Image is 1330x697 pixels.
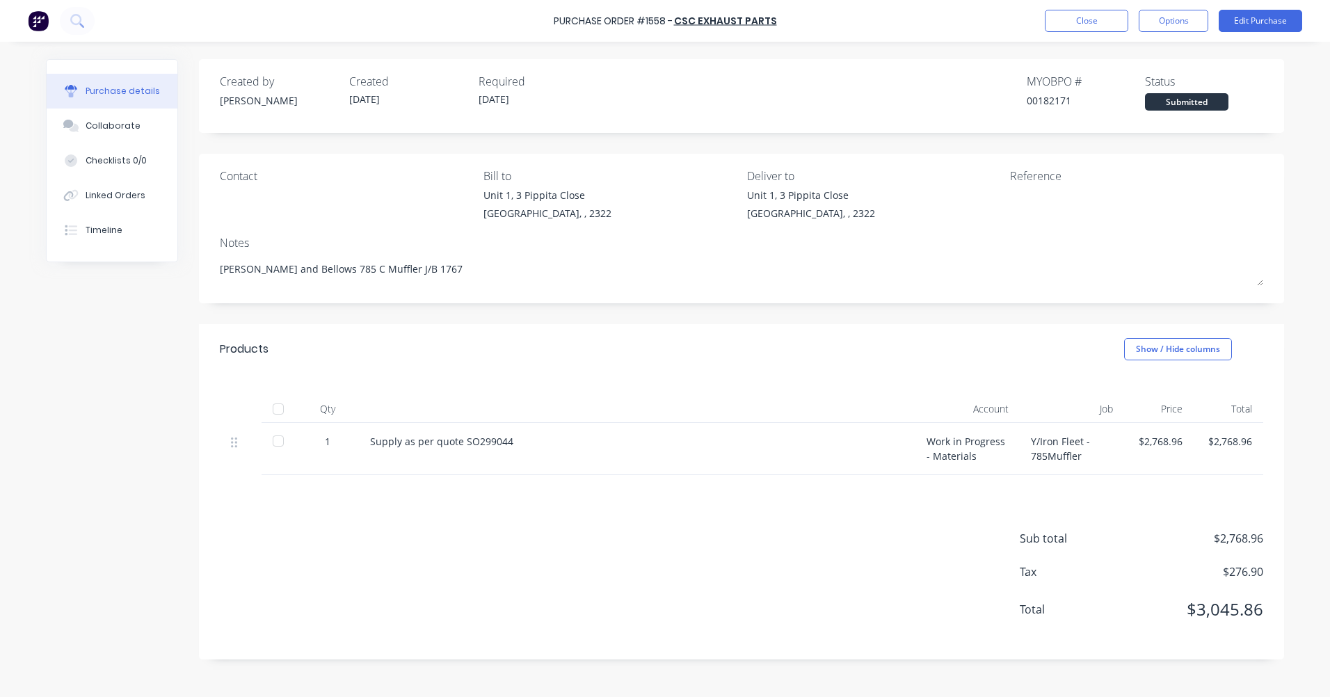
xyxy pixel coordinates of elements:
[483,188,611,202] div: Unit 1, 3 Pippita Close
[220,168,473,184] div: Contact
[1219,10,1302,32] button: Edit Purchase
[1124,530,1263,547] span: $2,768.96
[296,395,359,423] div: Qty
[1124,395,1194,423] div: Price
[47,109,177,143] button: Collaborate
[1020,530,1124,547] span: Sub total
[554,14,673,29] div: Purchase Order #1558 -
[307,434,348,449] div: 1
[1124,597,1263,622] span: $3,045.86
[1135,434,1183,449] div: $2,768.96
[86,120,141,132] div: Collaborate
[483,206,611,221] div: [GEOGRAPHIC_DATA], , 2322
[28,10,49,31] img: Factory
[1020,563,1124,580] span: Tax
[47,143,177,178] button: Checklists 0/0
[479,73,597,90] div: Required
[220,255,1263,286] textarea: [PERSON_NAME] and Bellows 785 C Muffler J/B 1767
[747,188,875,202] div: Unit 1, 3 Pippita Close
[47,213,177,248] button: Timeline
[1045,10,1128,32] button: Close
[1027,93,1145,108] div: 00182171
[370,434,904,449] div: Supply as per quote SO299044
[86,85,160,97] div: Purchase details
[674,14,777,28] a: CSC Exhaust Parts
[86,154,147,167] div: Checklists 0/0
[220,341,269,358] div: Products
[915,423,1020,475] div: Work in Progress - Materials
[1027,73,1145,90] div: MYOB PO #
[1020,395,1124,423] div: Job
[220,234,1263,251] div: Notes
[1010,168,1263,184] div: Reference
[1145,93,1228,111] div: Submitted
[86,224,122,237] div: Timeline
[1205,434,1252,449] div: $2,768.96
[220,93,338,108] div: [PERSON_NAME]
[1124,338,1232,360] button: Show / Hide columns
[47,178,177,213] button: Linked Orders
[915,395,1020,423] div: Account
[349,73,467,90] div: Created
[1139,10,1208,32] button: Options
[1020,423,1124,475] div: Y/Iron Fleet - 785Muffler
[483,168,737,184] div: Bill to
[220,73,338,90] div: Created by
[1020,601,1124,618] span: Total
[1124,563,1263,580] span: $276.90
[47,74,177,109] button: Purchase details
[747,168,1000,184] div: Deliver to
[86,189,145,202] div: Linked Orders
[1145,73,1263,90] div: Status
[1194,395,1263,423] div: Total
[747,206,875,221] div: [GEOGRAPHIC_DATA], , 2322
